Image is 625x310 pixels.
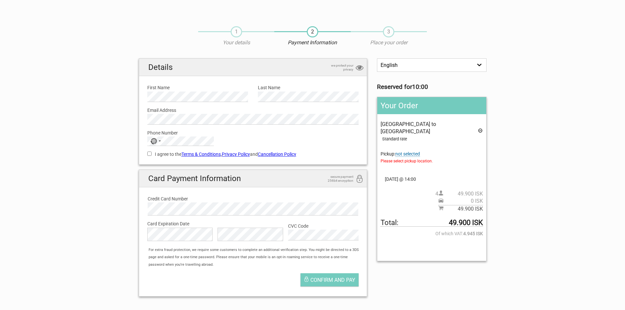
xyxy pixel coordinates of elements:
[435,190,483,197] span: 4 person(s)
[412,83,428,91] strong: 10:00
[147,107,359,114] label: Email Address
[147,151,359,158] label: I agree to the , and
[381,121,436,134] span: [GEOGRAPHIC_DATA] to [GEOGRAPHIC_DATA]
[198,39,274,46] p: Your details
[301,273,359,286] button: Confirm and pay
[321,175,353,183] span: secure payment 256bit encryption
[181,152,221,157] a: Terms & Conditions
[288,222,359,230] label: CVC Code
[444,205,483,213] span: 49.900 ISK
[381,157,483,165] span: Please select pickup location.
[381,219,483,227] span: Total to be paid
[147,84,248,91] label: First Name
[377,97,486,114] h2: Your Order
[145,246,367,268] div: For extra fraud protection, we require some customers to complete an additional verification step...
[356,64,364,72] i: privacy protection
[148,195,359,202] label: Credit Card Number
[258,152,296,157] a: Cancellation Policy
[444,190,483,197] span: 49.900 ISK
[231,26,242,37] span: 1
[444,197,483,205] span: 0 ISK
[449,219,483,226] strong: 49.900 ISK
[148,137,164,145] button: Selected country
[381,176,483,183] span: [DATE] @ 14:00
[438,197,483,205] span: Pickup price
[395,151,420,157] span: Change pickup place
[147,129,359,136] label: Phone Number
[139,59,367,76] h2: Details
[382,135,483,143] div: Standard rate
[321,64,353,72] span: we protect your privacy
[147,220,359,227] label: Card Expiration Date
[377,83,486,91] h3: Reserved for
[307,26,318,37] span: 2
[381,151,483,165] span: Pickup:
[258,84,359,91] label: Last Name
[310,277,355,283] span: Confirm and pay
[463,230,483,237] strong: 4.945 ISK
[351,39,427,46] p: Place your order
[438,205,483,213] span: Subtotal
[139,170,367,187] h2: Card Payment Information
[381,230,483,237] span: Of which VAT:
[222,152,250,157] a: Privacy Policy
[274,39,350,46] p: Payment Information
[356,175,364,184] i: 256bit encryption
[383,26,394,37] span: 3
